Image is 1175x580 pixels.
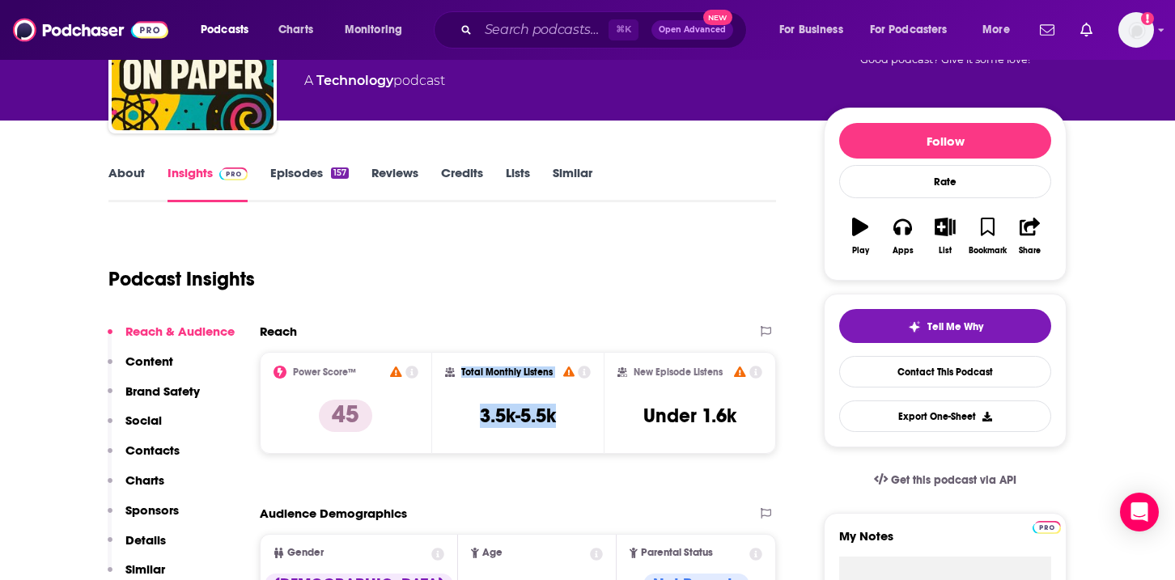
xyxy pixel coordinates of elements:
[839,400,1051,432] button: Export One-Sheet
[1118,12,1154,48] button: Show profile menu
[553,165,592,202] a: Similar
[482,548,503,558] span: Age
[839,165,1051,198] div: Rate
[1141,12,1154,25] svg: Add a profile image
[924,207,966,265] button: List
[333,17,423,43] button: open menu
[125,324,235,339] p: Reach & Audience
[779,19,843,41] span: For Business
[260,506,407,521] h2: Audience Demographics
[839,123,1051,159] button: Follow
[319,400,372,432] p: 45
[108,502,179,532] button: Sponsors
[125,472,164,488] p: Charts
[1033,519,1061,534] a: Pro website
[331,167,349,179] div: 157
[293,366,356,378] h2: Power Score™
[839,207,881,265] button: Play
[189,17,269,43] button: open menu
[908,320,921,333] img: tell me why sparkle
[506,165,530,202] a: Lists
[651,20,733,40] button: Open AdvancedNew
[287,548,324,558] span: Gender
[966,207,1008,265] button: Bookmark
[201,19,248,41] span: Podcasts
[125,532,166,548] p: Details
[1118,12,1154,48] img: User Profile
[839,528,1051,557] label: My Notes
[703,10,732,25] span: New
[768,17,863,43] button: open menu
[1009,207,1051,265] button: Share
[480,404,556,428] h3: 3.5k-5.5k
[345,19,402,41] span: Monitoring
[108,383,200,413] button: Brand Safety
[13,15,168,45] img: Podchaser - Follow, Share and Rate Podcasts
[316,73,393,88] a: Technology
[659,26,726,34] span: Open Advanced
[125,383,200,399] p: Brand Safety
[108,413,162,442] button: Social
[1074,16,1099,44] a: Show notifications dropdown
[449,11,762,49] div: Search podcasts, credits, & more...
[839,309,1051,343] button: tell me why sparkleTell Me Why
[881,207,923,265] button: Apps
[108,354,173,383] button: Content
[278,19,313,41] span: Charts
[441,165,483,202] a: Credits
[643,404,736,428] h3: Under 1.6k
[634,366,723,378] h2: New Episode Listens
[125,561,165,577] p: Similar
[108,472,164,502] button: Charts
[1120,493,1159,531] div: Open Intercom Messenger
[939,246,952,256] div: List
[870,19,948,41] span: For Podcasters
[971,17,1030,43] button: open menu
[927,320,983,333] span: Tell Me Why
[108,165,145,202] a: About
[268,17,323,43] a: Charts
[1033,16,1061,44] a: Show notifications dropdown
[891,473,1016,487] span: Get this podcast via API
[168,165,248,202] a: InsightsPodchaser Pro
[125,413,162,428] p: Social
[1118,12,1154,48] span: Logged in as HWrepandcomms
[108,442,180,472] button: Contacts
[839,356,1051,387] a: Contact This Podcast
[270,165,349,202] a: Episodes157
[609,19,638,40] span: ⌘ K
[1033,521,1061,534] img: Podchaser Pro
[125,354,173,369] p: Content
[219,167,248,180] img: Podchaser Pro
[108,267,255,291] h1: Podcast Insights
[982,19,1010,41] span: More
[969,246,1007,256] div: Bookmark
[893,246,914,256] div: Apps
[125,502,179,518] p: Sponsors
[125,442,180,458] p: Contacts
[859,17,971,43] button: open menu
[1019,246,1041,256] div: Share
[260,324,297,339] h2: Reach
[641,548,713,558] span: Parental Status
[852,246,869,256] div: Play
[478,17,609,43] input: Search podcasts, credits, & more...
[108,324,235,354] button: Reach & Audience
[461,366,553,378] h2: Total Monthly Listens
[861,460,1029,500] a: Get this podcast via API
[371,165,418,202] a: Reviews
[108,532,166,562] button: Details
[304,71,445,91] div: A podcast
